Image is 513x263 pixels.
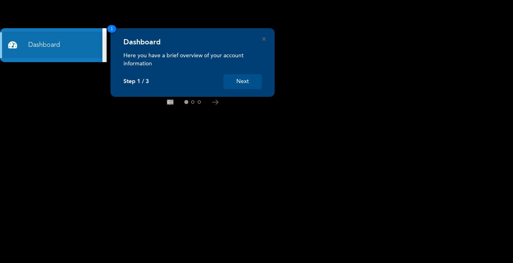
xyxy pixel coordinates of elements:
[223,74,262,89] button: Next
[123,38,161,47] h4: Dashboard
[107,25,116,33] span: 1
[123,52,262,68] p: Here you have a brief overview of your account information
[262,37,266,41] button: Close
[123,78,149,85] p: Step 1 / 3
